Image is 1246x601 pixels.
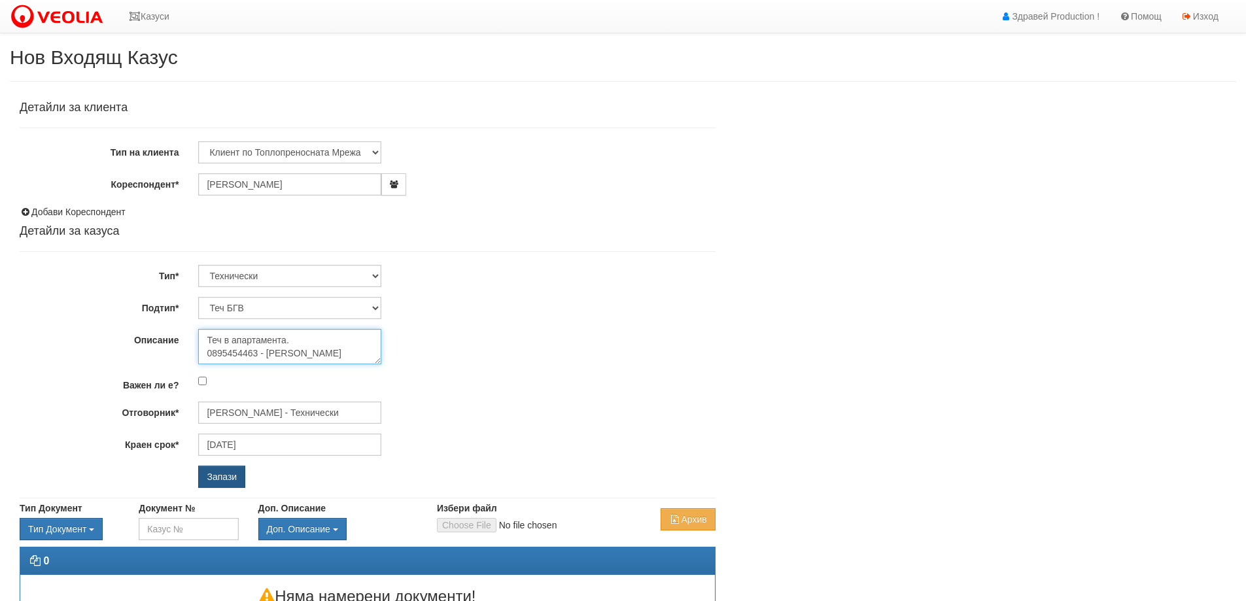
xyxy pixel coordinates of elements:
strong: 0 [43,555,49,566]
div: Двоен клик, за изчистване на избраната стойност. [258,518,417,540]
span: Тип Документ [28,524,86,534]
label: Тип на клиента [10,141,188,159]
label: Отговорник* [10,402,188,419]
label: Доп. Описание [258,502,326,515]
div: Добави Кореспондент [20,205,716,218]
label: Избери файл [437,502,497,515]
button: Тип Документ [20,518,103,540]
button: Архив [661,508,715,530]
span: Доп. Описание [267,524,330,534]
input: Търсене по Име / Имейл [198,434,381,456]
img: VeoliaLogo.png [10,3,109,31]
input: Казус № [139,518,238,540]
div: Двоен клик, за изчистване на избраната стойност. [20,518,119,540]
h4: Детайли за казуса [20,225,716,238]
h4: Детайли за клиента [20,101,716,114]
label: Подтип* [10,297,188,315]
label: Документ № [139,502,195,515]
input: Запази [198,466,245,488]
label: Краен срок* [10,434,188,451]
label: Важен ли е? [10,374,188,392]
label: Описание [10,329,188,347]
input: ЕГН/Име/Адрес/Аб.№/Парт.№/Тел./Email [198,173,381,196]
label: Кореспондент* [10,173,188,191]
button: Доп. Описание [258,518,347,540]
h2: Нов Входящ Казус [10,46,1236,68]
input: Търсене по Име / Имейл [198,402,381,424]
label: Тип Документ [20,502,82,515]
